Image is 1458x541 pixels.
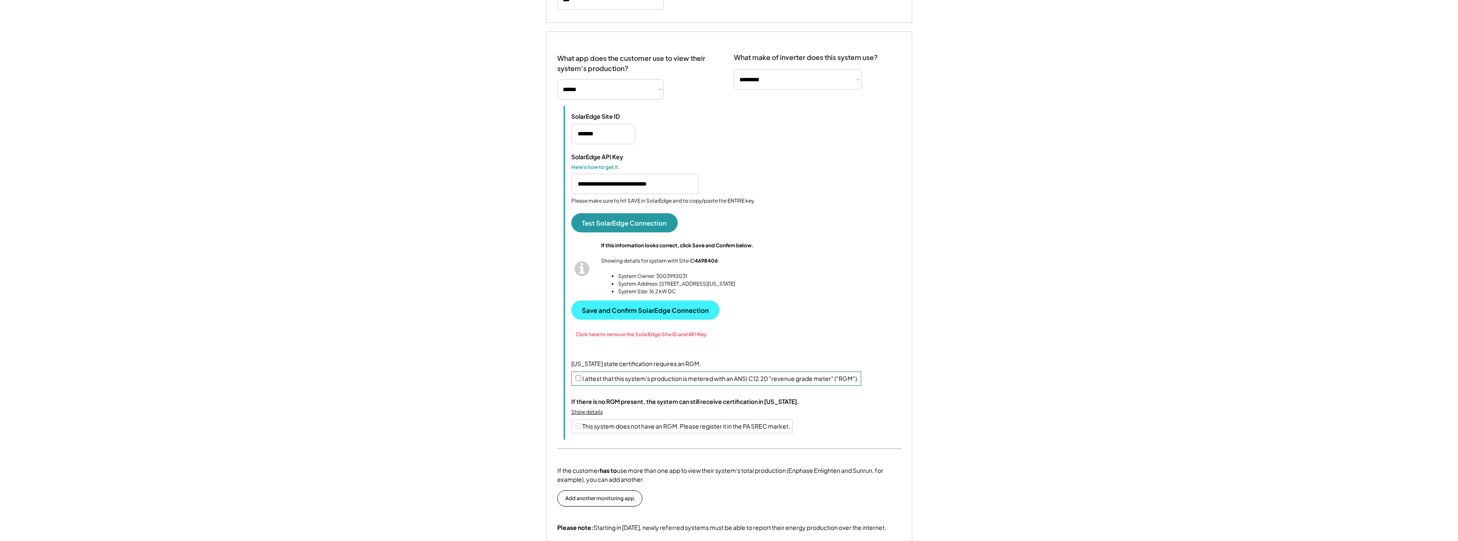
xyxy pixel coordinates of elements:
div: What app does the customer use to view their system's production? [557,45,717,74]
li: System Owner: 3003992031 [618,272,754,280]
li: System Size: 16.2 kW DC [618,288,754,295]
div: If there is no RGM present, the system can still receive certification in [US_STATE]. [571,398,799,405]
div: What make of inverter does this system use? [734,45,878,64]
strong: If this information looks correct, click Save and Confirm below. [601,242,754,249]
div: Please make sure to hit SAVE in SolarEdge and to copy/paste the ENTIRE key. [571,198,755,205]
div: If the customer use more than one app to view their system's total production (Enphase Enlighten ... [557,466,901,484]
div: [US_STATE] state certification requires an RGM. [571,360,901,368]
strong: has to [600,467,617,474]
div: Click here to remove the SolarEdge Site ID and API Key [576,331,707,338]
div: Showing details for system with Site ID : [601,242,754,295]
div: Starting in [DATE], newly referred systems must be able to report their energy production over th... [557,524,886,532]
label: This system does not have an RGM. Please register it in the PA SREC market. [582,422,790,430]
button: Save and Confirm SolarEdge Connection [571,301,719,320]
strong: 4698406 [695,258,718,264]
strong: Please note: [557,524,593,531]
div: Here's how to get it. [571,164,656,171]
button: Test SolarEdge Connection [571,213,678,232]
button: Add another monitoring app [557,490,642,507]
div: SolarEdge API Key [571,153,656,160]
li: System Address: [STREET_ADDRESS][US_STATE] [618,280,754,288]
div: Show details [571,409,603,416]
div: SolarEdge Site ID [571,112,656,120]
label: I attest that this system's production is metered with an ANSI C12.20 "revenue grade meter" ("RGM"). [582,375,859,382]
